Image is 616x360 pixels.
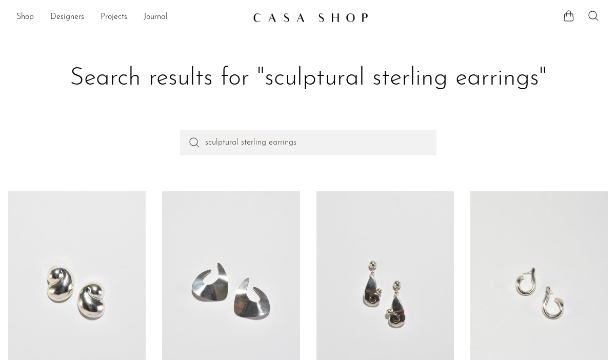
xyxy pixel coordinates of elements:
a: Designers [50,11,84,24]
a: Projects [101,11,127,24]
ul: NEW HEADER MENU [16,9,245,26]
a: Journal [144,11,168,24]
h1: Search results for "sculptural sterling earrings" [16,63,600,94]
input: Perform a search [180,130,436,155]
nav: Desktop navigation [16,9,245,26]
a: Shop [16,11,34,24]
